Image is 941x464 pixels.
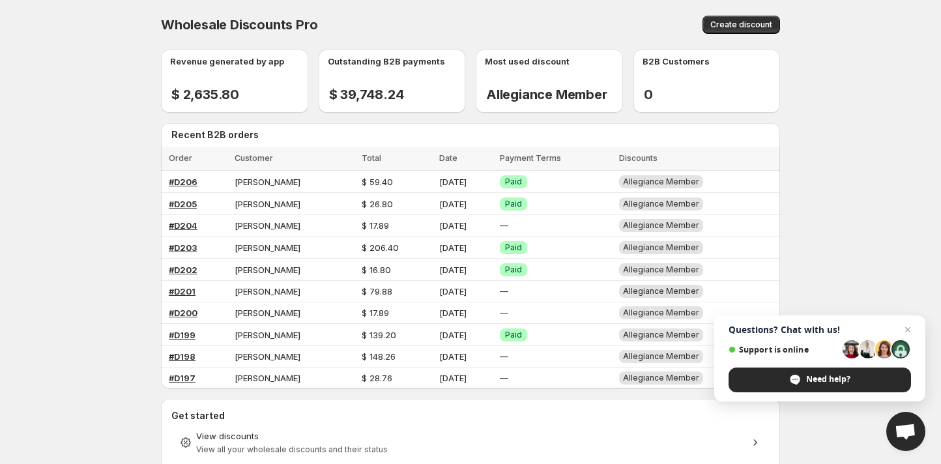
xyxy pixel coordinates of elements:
[439,308,467,318] span: [DATE]
[169,351,195,362] a: #D198
[235,330,300,340] span: [PERSON_NAME]
[729,368,911,392] div: Need help?
[500,153,561,163] span: Payment Terms
[235,177,300,187] span: [PERSON_NAME]
[235,308,300,318] span: [PERSON_NAME]
[362,308,389,318] span: $ 17.89
[439,153,457,163] span: Date
[643,55,710,68] p: B2B Customers
[171,87,308,102] h2: $ 2,635.80
[169,308,197,318] a: #D200
[439,177,467,187] span: [DATE]
[619,153,658,163] span: Discounts
[196,444,388,454] span: View all your wholesale discounts and their status
[806,373,850,385] span: Need help?
[235,351,300,362] span: [PERSON_NAME]
[505,265,522,275] span: Paid
[500,286,508,297] span: —
[623,220,699,230] span: Allegiance Member
[623,265,699,274] span: Allegiance Member
[729,325,911,335] span: Questions? Chat with us!
[439,265,467,275] span: [DATE]
[362,242,399,253] span: $ 206.40
[710,20,772,30] span: Create discount
[644,87,781,102] h2: 0
[328,55,445,68] p: Outstanding B2B payments
[886,412,925,451] div: Open chat
[500,373,508,383] span: —
[362,199,393,209] span: $ 26.80
[169,220,197,231] a: #D204
[500,308,508,318] span: —
[439,220,467,231] span: [DATE]
[329,87,466,102] h2: $ 39,748.24
[439,199,467,209] span: [DATE]
[623,373,699,383] span: Allegiance Member
[235,220,300,231] span: [PERSON_NAME]
[486,87,623,102] h2: Allegiance Member
[623,330,699,340] span: Allegiance Member
[623,199,699,209] span: Allegiance Member
[505,330,522,340] span: Paid
[171,128,775,141] h2: Recent B2B orders
[169,177,197,187] a: #D206
[161,17,317,33] span: Wholesale Discounts Pro
[623,308,699,317] span: Allegiance Member
[505,177,522,187] span: Paid
[362,177,393,187] span: $ 59.40
[235,153,273,163] span: Customer
[362,330,396,340] span: $ 139.20
[623,177,699,186] span: Allegiance Member
[170,55,284,68] p: Revenue generated by app
[500,351,508,362] span: —
[362,286,392,297] span: $ 79.88
[169,286,195,297] a: #D201
[623,242,699,252] span: Allegiance Member
[439,330,467,340] span: [DATE]
[439,286,467,297] span: [DATE]
[623,286,699,296] span: Allegiance Member
[235,286,300,297] span: [PERSON_NAME]
[702,16,780,34] button: Create discount
[500,220,508,231] span: —
[362,265,391,275] span: $ 16.80
[196,429,745,442] div: View discounts
[235,199,300,209] span: [PERSON_NAME]
[439,242,467,253] span: [DATE]
[729,345,838,355] span: Support is online
[169,199,197,209] a: #D205
[169,153,192,163] span: Order
[485,55,570,68] p: Most used discount
[439,373,467,383] span: [DATE]
[235,373,300,383] span: [PERSON_NAME]
[171,409,770,422] h2: Get started
[169,242,197,253] a: #D203
[439,351,467,362] span: [DATE]
[623,351,699,361] span: Allegiance Member
[169,373,195,383] a: #D197
[235,242,300,253] span: [PERSON_NAME]
[505,242,522,253] span: Paid
[362,373,392,383] span: $ 28.76
[362,351,396,362] span: $ 148.26
[900,322,916,338] span: Close chat
[169,265,197,275] a: #D202
[505,199,522,209] span: Paid
[169,330,195,340] a: #D199
[362,153,381,163] span: Total
[235,265,300,275] span: [PERSON_NAME]
[362,220,389,231] span: $ 17.89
